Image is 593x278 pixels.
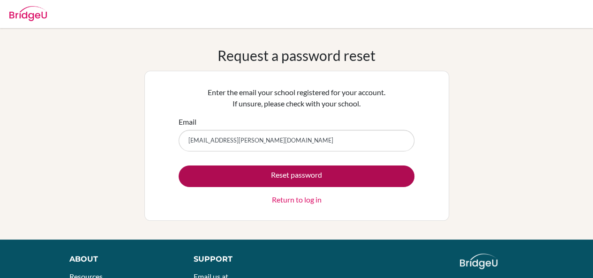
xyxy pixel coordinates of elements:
a: Return to log in [272,194,322,205]
h1: Request a password reset [218,47,375,64]
label: Email [179,116,196,128]
img: logo_white@2x-f4f0deed5e89b7ecb1c2cc34c3e3d731f90f0f143d5ea2071677605dd97b5244.png [460,254,498,269]
p: Enter the email your school registered for your account. If unsure, please check with your school. [179,87,414,109]
div: About [69,254,173,265]
div: Support [194,254,287,265]
img: Bridge-U [9,6,47,21]
button: Reset password [179,165,414,187]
